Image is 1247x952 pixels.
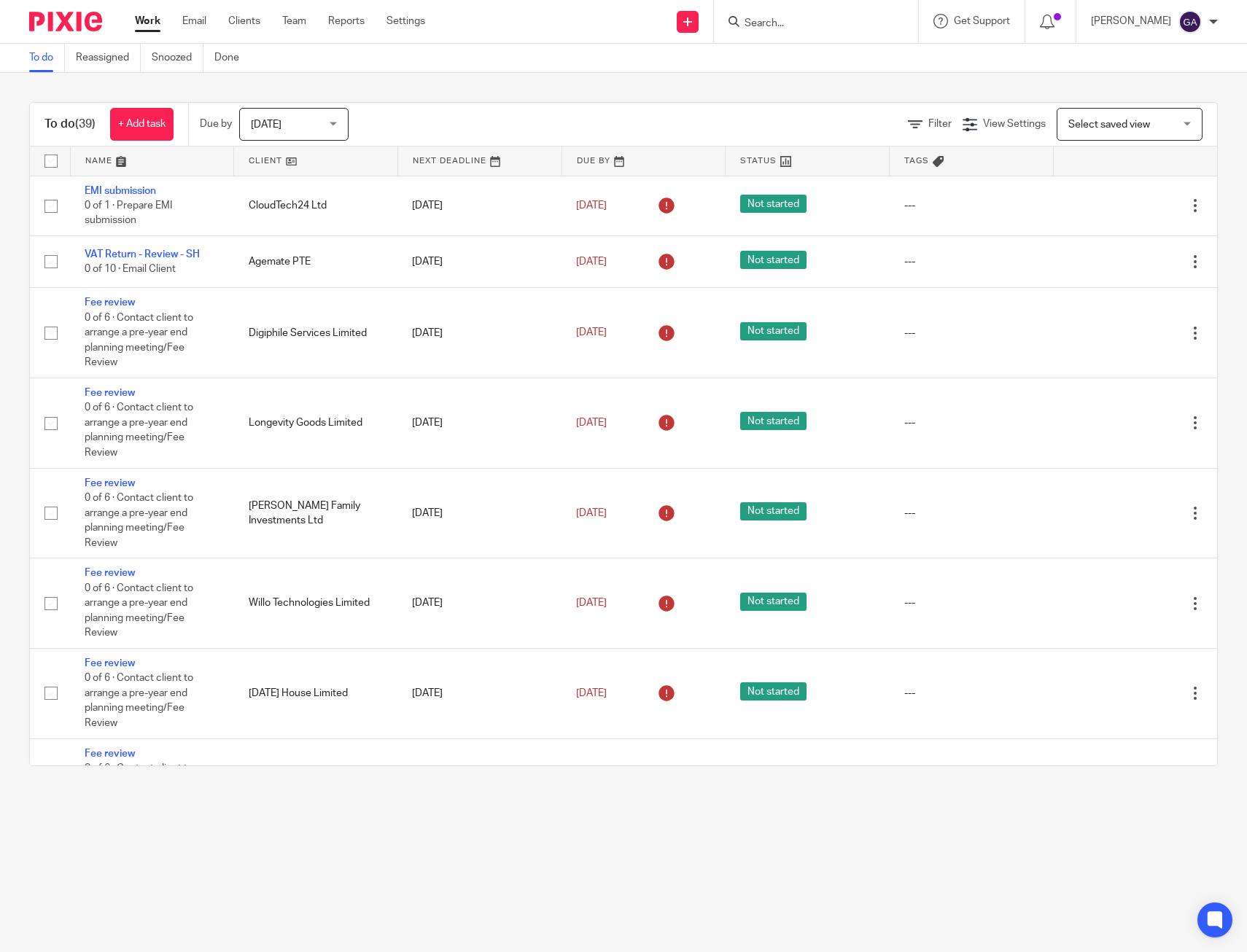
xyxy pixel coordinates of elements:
[904,254,1039,269] div: ---
[397,648,562,738] td: [DATE]
[44,117,96,132] h1: To do
[576,598,607,608] span: [DATE]
[904,596,1039,610] div: ---
[135,14,160,28] a: Work
[983,119,1046,129] span: View Settings
[576,418,607,428] span: [DATE]
[85,200,172,226] span: 0 of 1 · Prepare EMI submission
[740,322,807,340] span: Not started
[386,14,425,28] a: Settings
[182,14,206,28] a: Email
[576,688,607,698] span: [DATE]
[1091,14,1171,28] p: [PERSON_NAME]
[740,502,807,520] span: Not started
[85,583,193,639] span: 0 of 6 · Contact client to arrange a pre-year end planning meeting/Fee Review
[904,506,1039,520] div: ---
[904,686,1039,701] div: ---
[234,558,398,649] td: Willo Technologies Limited
[234,235,398,287] td: Agemate PTE
[740,682,807,701] span: Not started
[85,297,135,308] a: Fee review
[234,176,398,235] td: CloudTech24 Ltd
[214,44,250,72] a: Done
[85,658,135,668] a: Fee review
[85,403,193,459] span: 0 of 6 · Contact client to arrange a pre-year end planning meeting/Fee Review
[576,257,607,267] span: [DATE]
[85,749,135,759] a: Fee review
[397,738,562,829] td: [DATE]
[954,16,1010,26] span: Get Support
[740,412,807,430] span: Not started
[904,198,1039,213] div: ---
[576,328,607,338] span: [DATE]
[234,468,398,558] td: [PERSON_NAME] Family Investments Ltd
[85,568,135,578] a: Fee review
[234,738,398,829] td: SciManDan Productions Limited
[234,378,398,469] td: Longevity Goods Limited
[75,118,96,130] span: (39)
[110,108,174,141] a: + Add task
[200,117,232,131] p: Due by
[282,14,306,28] a: Team
[85,388,135,398] a: Fee review
[29,12,102,31] img: Pixie
[397,558,562,649] td: [DATE]
[152,44,203,72] a: Snoozed
[397,378,562,469] td: [DATE]
[228,14,260,28] a: Clients
[397,235,562,287] td: [DATE]
[85,249,200,260] a: VAT Return - Review - SH
[85,763,193,819] span: 0 of 6 · Contact client to arrange a pre-year end planning meeting/Fee Review
[576,200,607,211] span: [DATE]
[85,478,135,488] a: Fee review
[904,157,929,165] span: Tags
[234,648,398,738] td: [DATE] House Limited
[85,673,193,728] span: 0 of 6 · Contact client to arrange a pre-year end planning meeting/Fee Review
[251,120,281,130] span: [DATE]
[234,288,398,378] td: Digiphile Services Limited
[76,44,141,72] a: Reassigned
[904,415,1039,430] div: ---
[397,288,562,378] td: [DATE]
[743,17,874,31] input: Search
[328,14,365,28] a: Reports
[397,468,562,558] td: [DATE]
[85,313,193,368] span: 0 of 6 · Contact client to arrange a pre-year end planning meeting/Fee Review
[740,195,807,213] span: Not started
[85,186,156,196] a: EMI submission
[1068,120,1150,130] span: Select saved view
[29,44,65,72] a: To do
[928,119,952,129] span: Filter
[576,508,607,518] span: [DATE]
[85,493,193,548] span: 0 of 6 · Contact client to arrange a pre-year end planning meeting/Fee Review
[85,264,176,274] span: 0 of 10 · Email Client
[397,176,562,235] td: [DATE]
[740,251,807,269] span: Not started
[740,593,807,611] span: Not started
[904,326,1039,340] div: ---
[1178,10,1202,34] img: svg%3E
